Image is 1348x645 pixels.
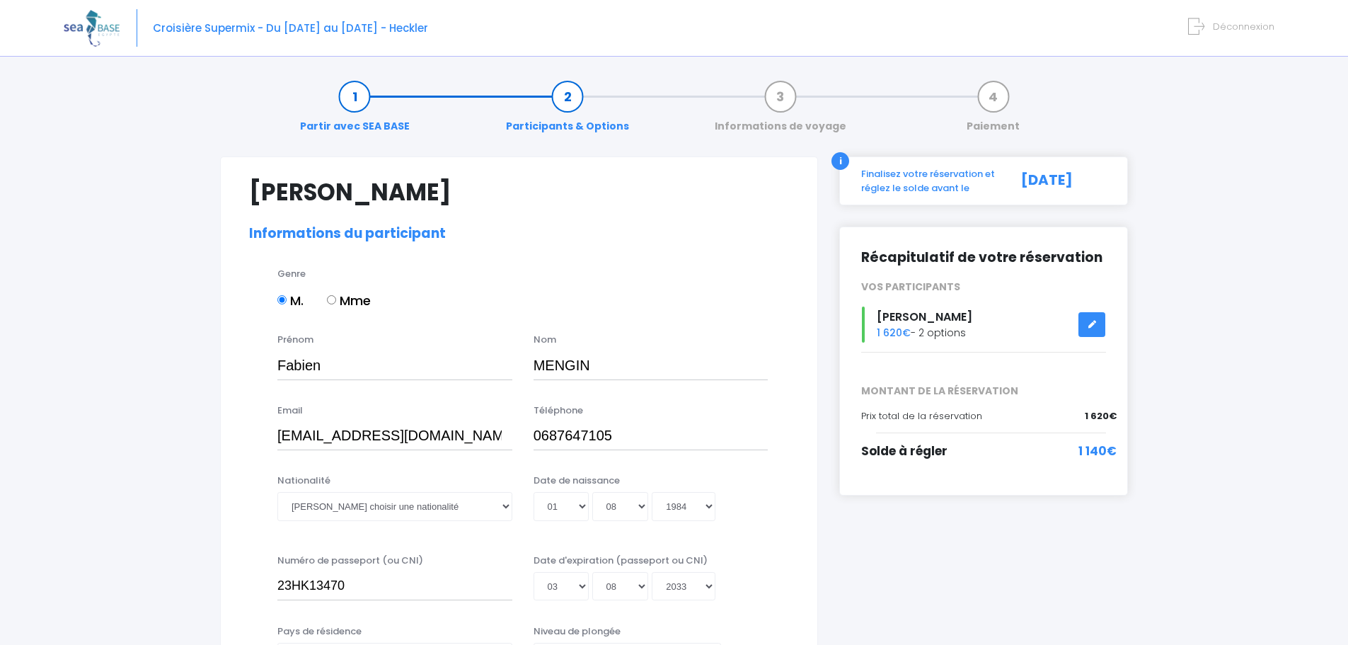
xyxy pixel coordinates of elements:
[277,291,304,310] label: M.
[293,89,417,134] a: Partir avec SEA BASE
[534,474,620,488] label: Date de naissance
[277,295,287,304] input: M.
[277,267,306,281] label: Genre
[1213,20,1274,33] span: Déconnexion
[277,474,330,488] label: Nationalité
[960,89,1027,134] a: Paiement
[277,333,313,347] label: Prénom
[851,280,1117,295] div: VOS PARTICIPANTS
[277,624,362,639] label: Pays de résidence
[1006,167,1117,195] div: [DATE]
[327,295,336,304] input: Mme
[1078,443,1117,461] span: 1 140€
[534,624,621,639] label: Niveau de plongée
[1085,409,1117,423] span: 1 620€
[877,326,911,340] span: 1 620€
[708,89,853,134] a: Informations de voyage
[277,554,423,568] label: Numéro de passeport (ou CNI)
[499,89,636,134] a: Participants & Options
[534,554,708,568] label: Date d'expiration (passeport ou CNI)
[249,226,789,242] h2: Informations du participant
[534,333,556,347] label: Nom
[851,384,1117,399] span: MONTANT DE LA RÉSERVATION
[249,178,789,206] h1: [PERSON_NAME]
[861,443,947,460] span: Solde à régler
[877,309,972,325] span: [PERSON_NAME]
[327,291,371,310] label: Mme
[861,409,982,423] span: Prix total de la réservation
[153,21,428,35] span: Croisière Supermix - Du [DATE] au [DATE] - Heckler
[851,167,1006,195] div: Finalisez votre réservation et réglez le solde avant le
[861,249,1106,266] h2: Récapitulatif de votre réservation
[831,152,849,170] div: i
[851,307,1117,343] div: - 2 options
[277,404,303,418] label: Email
[534,404,583,418] label: Téléphone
